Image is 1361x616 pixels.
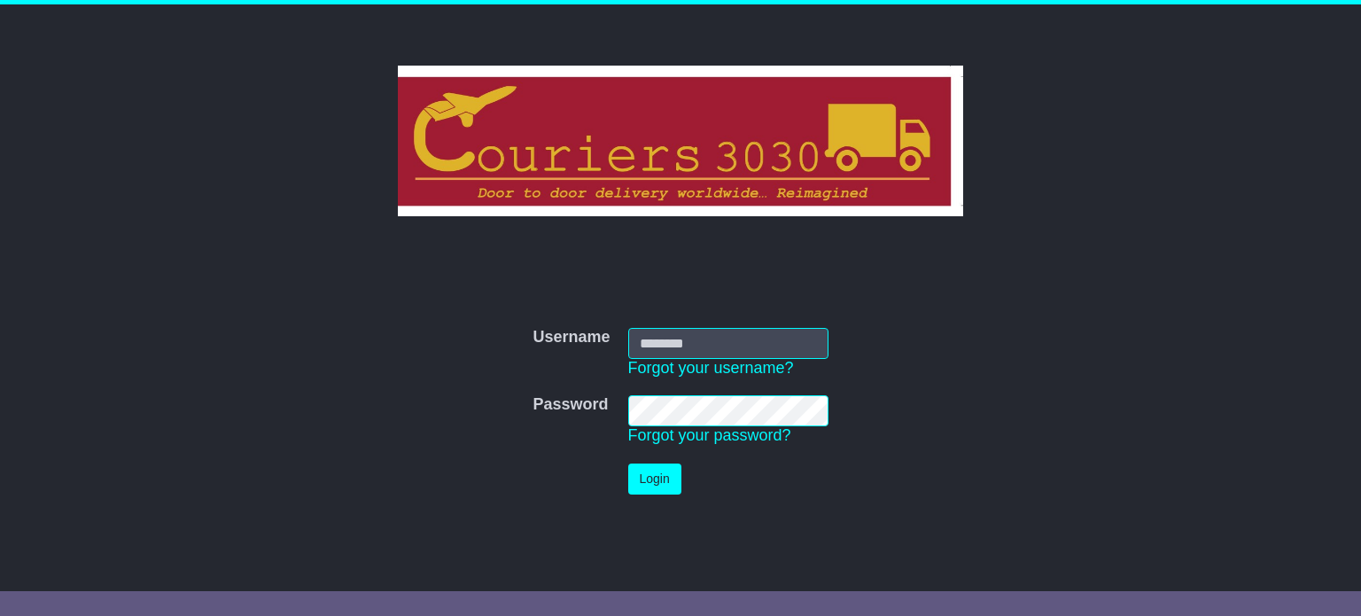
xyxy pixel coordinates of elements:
[628,426,791,444] a: Forgot your password?
[398,66,964,216] img: Couriers 3030
[533,395,608,415] label: Password
[628,359,794,377] a: Forgot your username?
[628,464,681,495] button: Login
[533,328,610,347] label: Username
